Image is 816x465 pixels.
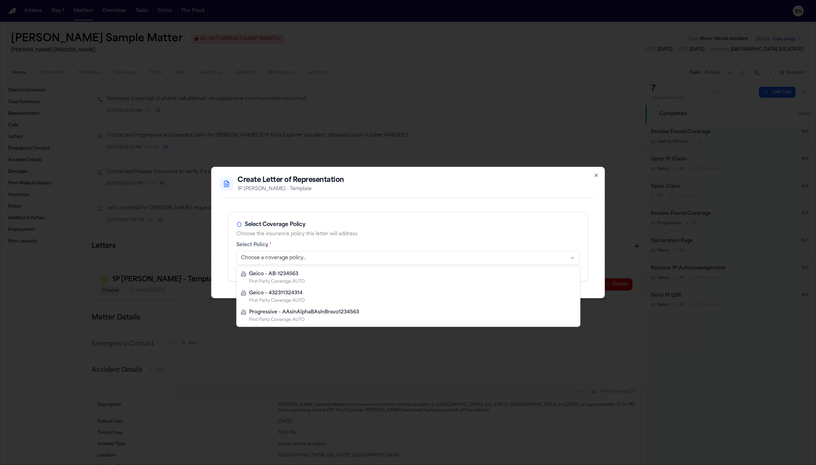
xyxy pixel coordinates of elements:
[249,309,359,316] span: Progressive - AAsInAlphaBAsInBravo1234563
[249,279,291,284] span: First Party Coverage
[293,298,305,304] span: AUTO
[249,290,302,297] span: Geico - 432311324314
[249,298,291,304] span: First Party Coverage
[249,317,291,323] span: First Party Coverage
[293,279,305,284] span: AUTO
[293,317,305,323] span: AUTO
[249,271,298,278] span: Geico - AB-1234563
